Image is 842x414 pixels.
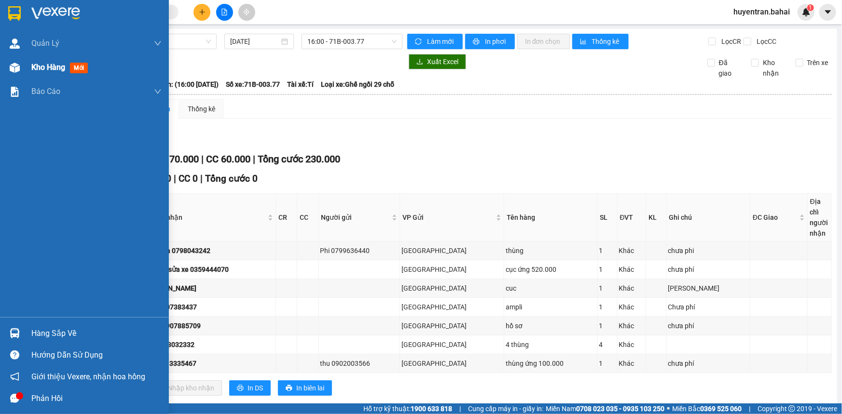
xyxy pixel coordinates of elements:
div: Hướng dẫn sử dụng [31,348,162,362]
span: Lọc CR [718,36,743,47]
span: In DS [248,383,263,393]
span: Báo cáo [31,85,60,97]
div: mai 0813335467 [145,358,274,369]
div: chưa phí [668,358,748,369]
th: CC [297,194,318,241]
div: [PERSON_NAME] [145,283,274,294]
span: CC 0 [179,173,198,184]
th: Ghi chú [667,194,750,241]
span: Miền Nam [546,403,664,414]
span: file-add [221,9,228,15]
span: | [174,173,176,184]
span: 16:00 - 71B-003.77 [307,34,397,49]
td: Sài Gòn [400,279,504,298]
span: Trên xe [803,57,832,68]
td: Sài Gòn [400,241,504,260]
span: Đã giao [715,57,744,79]
div: Địa chỉ người nhận [810,196,829,239]
button: syncLàm mới [407,34,463,49]
div: Cà Chua 0798043242 [145,245,274,256]
div: Khác [619,302,645,312]
span: 1 [809,4,812,11]
span: message [10,394,19,403]
span: Cung cấp máy in - giấy in: [468,403,543,414]
span: Giới thiệu Vexere, nhận hoa hồng [31,371,145,383]
span: download [416,58,423,66]
span: Kho hàng [31,63,65,72]
strong: 0708 023 035 - 0935 103 250 [576,405,664,413]
span: Chuyến: (16:00 [DATE]) [148,79,219,90]
span: mới [70,63,88,73]
div: [GEOGRAPHIC_DATA] [401,358,502,369]
div: Khác [619,283,645,294]
th: Tên hàng [504,194,597,241]
div: Phản hồi [31,391,162,406]
span: VP Gửi [402,212,494,223]
button: plus [193,4,210,21]
div: ampli [506,302,595,312]
div: Khác [619,321,645,331]
div: Khác [619,245,645,256]
div: 1 [599,264,616,275]
div: Hàng sắp về [31,326,162,341]
span: Xuất Excel [427,56,458,67]
span: Làm mới [427,36,455,47]
div: chú hai sửa xe 0359444070 [145,264,274,275]
span: bar-chart [580,38,588,46]
td: Sài Gòn [400,260,504,279]
button: printerIn phơi [465,34,515,49]
span: Số xe: 71B-003.77 [226,79,280,90]
th: KL [646,194,667,241]
span: CR 170.000 [149,153,199,165]
span: CC 60.000 [206,153,250,165]
div: 1 [599,283,616,294]
span: sync [415,38,423,46]
span: Người nhận [146,212,266,223]
span: notification [10,372,19,381]
th: ĐVT [618,194,647,241]
div: hải 0903032332 [145,339,274,350]
div: chưa phí [668,264,748,275]
span: Tổng cước 230.000 [258,153,340,165]
div: 1 [599,245,616,256]
div: 1 [599,358,616,369]
div: thùng [506,245,595,256]
strong: 0369 525 060 [700,405,742,413]
td: Sài Gòn [400,354,504,373]
span: printer [473,38,481,46]
span: ĐC Giao [753,212,798,223]
div: Khác [619,264,645,275]
div: [GEOGRAPHIC_DATA] [401,245,502,256]
span: | [253,153,255,165]
div: [GEOGRAPHIC_DATA] [401,302,502,312]
button: In đơn chọn [517,34,570,49]
div: thu 0902003566 [320,358,399,369]
button: printerIn DS [229,380,271,396]
img: icon-new-feature [802,8,811,16]
span: printer [286,385,292,392]
div: [PERSON_NAME] [668,283,748,294]
th: CR [276,194,297,241]
span: In biên lai [296,383,324,393]
div: 1 [599,302,616,312]
span: copyright [788,405,795,412]
div: 4 [599,339,616,350]
td: Sài Gòn [400,335,504,354]
div: 1 [599,321,616,331]
span: Hỗ trợ kỹ thuật: [363,403,452,414]
img: warehouse-icon [10,63,20,73]
div: Dũng 0907885709 [145,321,274,331]
th: SL [598,194,618,241]
div: Bảo 0907383437 [145,302,274,312]
span: Người gửi [321,212,390,223]
span: Lọc CC [753,36,778,47]
div: [GEOGRAPHIC_DATA] [401,283,502,294]
div: Chưa phí [668,302,748,312]
span: In phơi [485,36,507,47]
button: printerIn biên lai [278,380,332,396]
div: thùng ứng 100.000 [506,358,595,369]
img: logo-vxr [8,6,21,21]
span: aim [243,9,250,15]
span: | [459,403,461,414]
div: chưa phi [668,245,748,256]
